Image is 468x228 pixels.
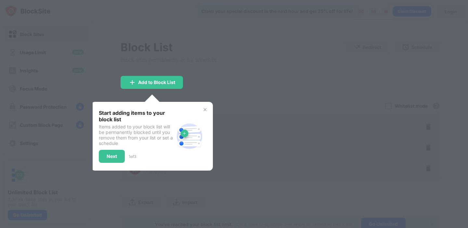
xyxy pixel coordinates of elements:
div: Add to Block List [138,80,175,85]
img: block-site.svg [174,121,205,152]
div: Items added to your block list will be permanently blocked until you remove them from your list o... [99,124,174,146]
div: 1 of 3 [129,154,136,159]
div: Next [107,154,117,159]
img: x-button.svg [202,107,208,112]
div: Start adding items to your block list [99,110,174,123]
